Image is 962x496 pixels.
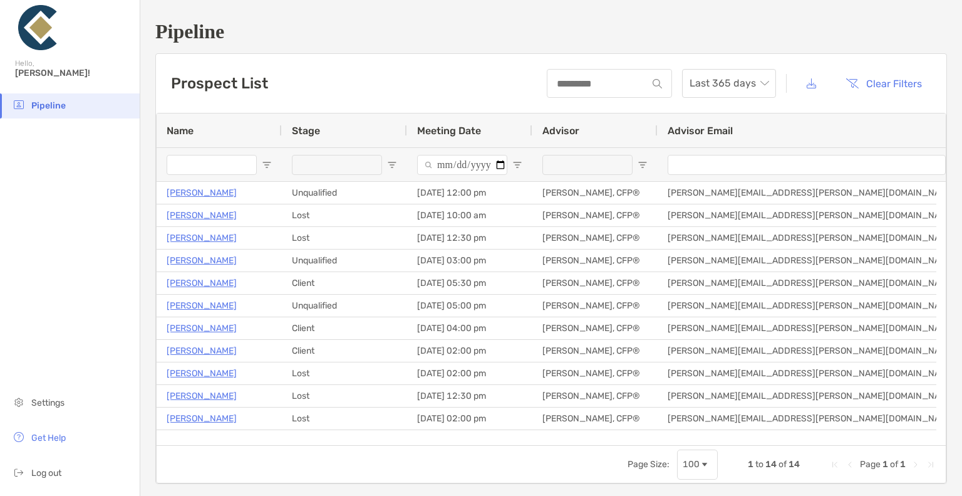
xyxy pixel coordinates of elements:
img: settings icon [11,394,26,409]
a: [PERSON_NAME] [167,185,237,201]
span: of [778,459,787,470]
a: [PERSON_NAME] [167,433,237,449]
a: [PERSON_NAME] [167,366,237,381]
h1: Pipeline [155,20,947,43]
p: [PERSON_NAME] [167,275,237,291]
button: Clear Filters [836,70,931,97]
span: Last 365 days [690,70,768,97]
a: [PERSON_NAME] [167,298,237,314]
span: 1 [900,459,906,470]
button: Open Filter Menu [262,160,272,170]
span: Advisor [542,125,579,137]
a: [PERSON_NAME] [167,208,237,223]
span: of [890,459,898,470]
div: Lost [282,385,407,407]
div: [DATE] 02:00 pm [407,362,532,384]
div: [DATE] 12:00 pm [407,182,532,204]
input: Meeting Date Filter Input [417,155,507,175]
div: Client [282,340,407,362]
div: [DATE] 03:00 pm [407,250,532,272]
div: [PERSON_NAME], CFP® [532,204,658,226]
span: Name [167,125,194,137]
div: Lost [282,430,407,452]
div: Unqualified [282,250,407,272]
div: [DATE] 02:00 pm [407,408,532,430]
div: Lost [282,227,407,249]
div: [PERSON_NAME], CFP® [532,362,658,384]
div: [DATE] 02:00 pm [407,430,532,452]
img: logout icon [11,465,26,480]
div: [PERSON_NAME], CFP® [532,340,658,362]
button: Open Filter Menu [512,160,522,170]
div: [PERSON_NAME], CFP® [532,250,658,272]
h3: Prospect List [171,75,268,92]
span: 14 [789,459,800,470]
span: Stage [292,125,320,137]
div: [PERSON_NAME], CFP® [532,385,658,407]
span: Get Help [31,433,66,443]
span: Meeting Date [417,125,481,137]
div: [PERSON_NAME], CFP® [532,408,658,430]
input: Advisor Email Filter Input [668,155,946,175]
div: Client [282,272,407,294]
div: [PERSON_NAME], CFP® [532,317,658,339]
img: pipeline icon [11,97,26,112]
div: Lost [282,408,407,430]
img: input icon [653,79,662,88]
div: Lost [282,362,407,384]
span: 1 [882,459,888,470]
div: Last Page [926,460,936,470]
div: [DATE] 12:30 pm [407,227,532,249]
span: Log out [31,468,61,478]
input: Name Filter Input [167,155,257,175]
div: First Page [830,460,840,470]
span: [PERSON_NAME]! [15,68,132,78]
a: [PERSON_NAME] [167,320,237,336]
div: [PERSON_NAME], CFP® [532,227,658,249]
span: to [755,459,763,470]
div: [PERSON_NAME], CFP® [532,430,658,452]
span: Advisor Email [668,125,733,137]
div: Lost [282,204,407,226]
div: Client [282,317,407,339]
div: Page Size: [628,459,670,470]
span: 1 [748,459,753,470]
a: [PERSON_NAME] [167,343,237,359]
a: [PERSON_NAME] [167,388,237,404]
div: [DATE] 02:00 pm [407,340,532,362]
div: [DATE] 12:30 pm [407,385,532,407]
div: [PERSON_NAME], CFP® [532,182,658,204]
div: 100 [683,459,700,470]
div: [DATE] 04:00 pm [407,317,532,339]
div: Unqualified [282,182,407,204]
a: [PERSON_NAME] [167,411,237,426]
span: Pipeline [31,100,66,111]
button: Open Filter Menu [387,160,397,170]
div: Previous Page [845,460,855,470]
span: Settings [31,398,65,408]
p: [PERSON_NAME] [167,230,237,246]
div: Unqualified [282,295,407,317]
div: [PERSON_NAME], CFP® [532,272,658,294]
div: [DATE] 05:00 pm [407,295,532,317]
img: get-help icon [11,430,26,445]
div: [DATE] 05:30 pm [407,272,532,294]
span: Page [860,459,881,470]
div: [PERSON_NAME], CFP® [532,295,658,317]
button: Open Filter Menu [638,160,648,170]
div: [DATE] 10:00 am [407,204,532,226]
span: 14 [765,459,777,470]
div: Next Page [911,460,921,470]
div: Page Size [677,450,718,480]
img: Zoe Logo [15,5,60,50]
a: [PERSON_NAME] [167,253,237,268]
